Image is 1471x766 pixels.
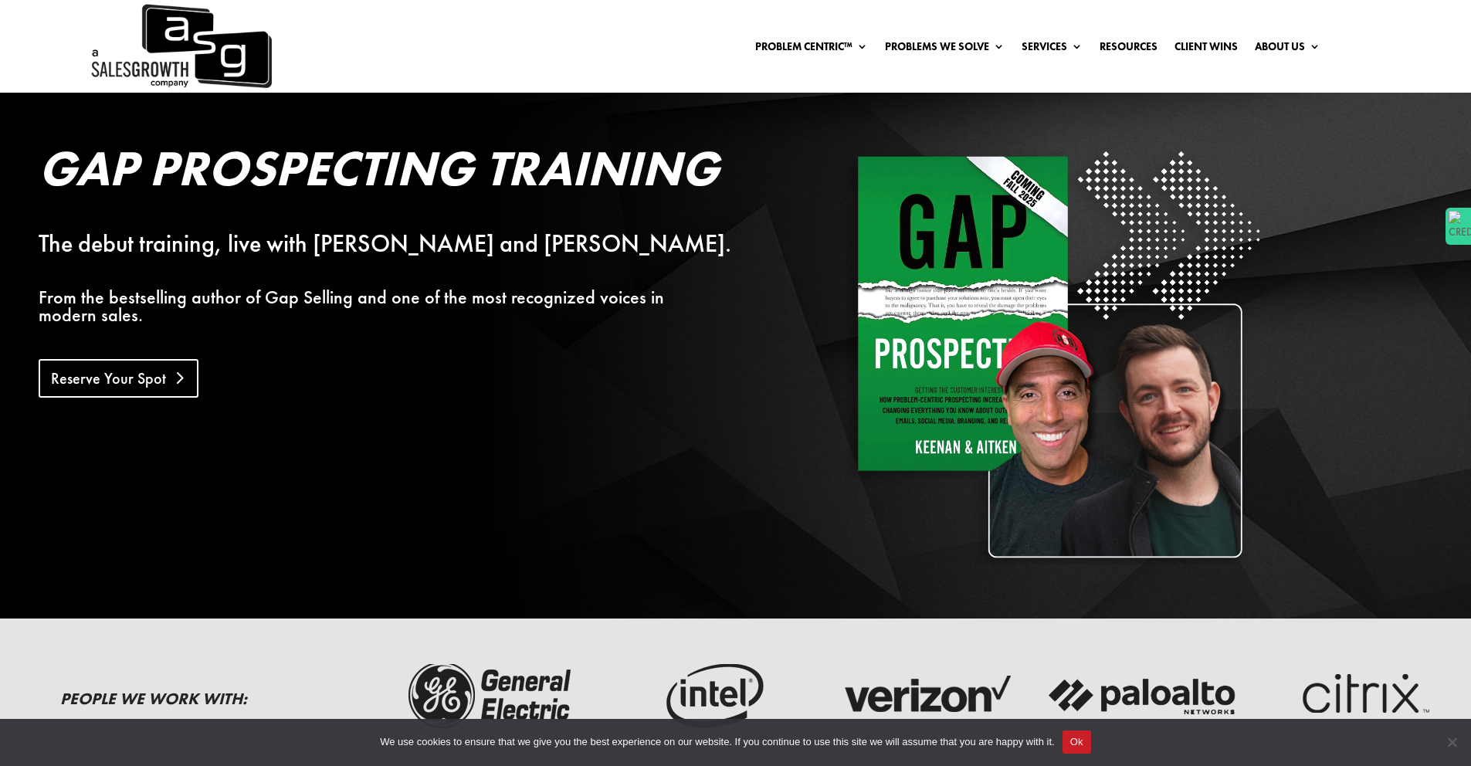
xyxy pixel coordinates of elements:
img: ge-logo-dark [395,657,588,734]
img: palato-networks-logo-dark [1046,657,1239,734]
img: critix-logo-dark [1263,657,1456,734]
span: No [1444,734,1459,750]
div: The debut training, live with [PERSON_NAME] and [PERSON_NAME]. [39,235,760,253]
h2: Gap Prospecting Training [39,144,760,201]
span: We use cookies to ensure that we give you the best experience on our website. If you continue to ... [380,734,1054,750]
p: From the bestselling author of Gap Selling and one of the most recognized voices in modern sales. [39,288,760,325]
img: Square White - Shadow [846,144,1268,565]
img: intel-logo-dark [612,657,805,734]
a: Reserve Your Spot [39,359,198,398]
img: verizon-logo-dark [829,657,1022,734]
button: Ok [1063,730,1091,754]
